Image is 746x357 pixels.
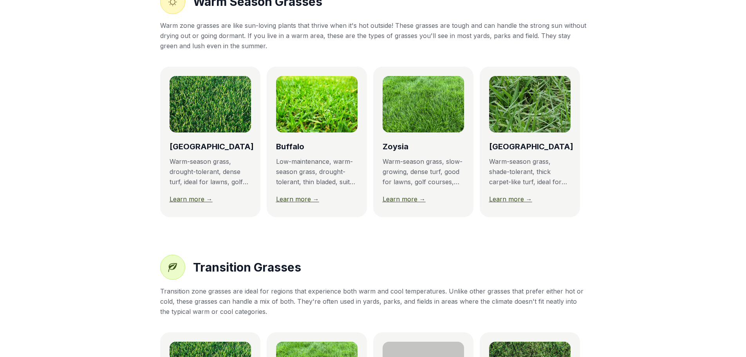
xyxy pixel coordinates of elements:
[170,76,251,132] img: Bermuda sod image
[383,76,464,132] img: Zoysia sod image
[489,76,571,132] img: St. Augustine sod image
[276,195,319,203] a: Learn more →
[160,286,586,317] div: Transition zone grasses are ideal for regions that experience both warm and cool temperatures. Un...
[170,156,251,187] div: Warm-season grass, drought-tolerant, dense turf, ideal for lawns, golf courses, and sports fields
[383,140,464,153] div: Zoysia
[168,263,177,272] img: Transition grasses icon
[276,156,358,187] div: Low-maintenance, warm-season grass, drought-tolerant, thin bladed, suited for low-traffic areas
[276,76,358,132] img: Buffalo sod image
[193,259,301,275] h2: Transition Grasses
[170,195,213,203] a: Learn more →
[489,156,571,187] div: Warm-season grass, shade-tolerant, thick carpet-like turf, ideal for lawns in southern coastal re...
[489,140,571,153] div: [GEOGRAPHIC_DATA]
[276,140,358,153] div: Buffalo
[383,156,464,187] div: Warm-season grass, slow-growing, dense turf, good for lawns, golf courses, and sports fields
[170,140,251,153] div: [GEOGRAPHIC_DATA]
[489,195,532,203] a: Learn more →
[160,20,586,51] div: Warm zone grasses are like sun-loving plants that thrive when it's hot outside! These grasses are...
[383,195,426,203] a: Learn more →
